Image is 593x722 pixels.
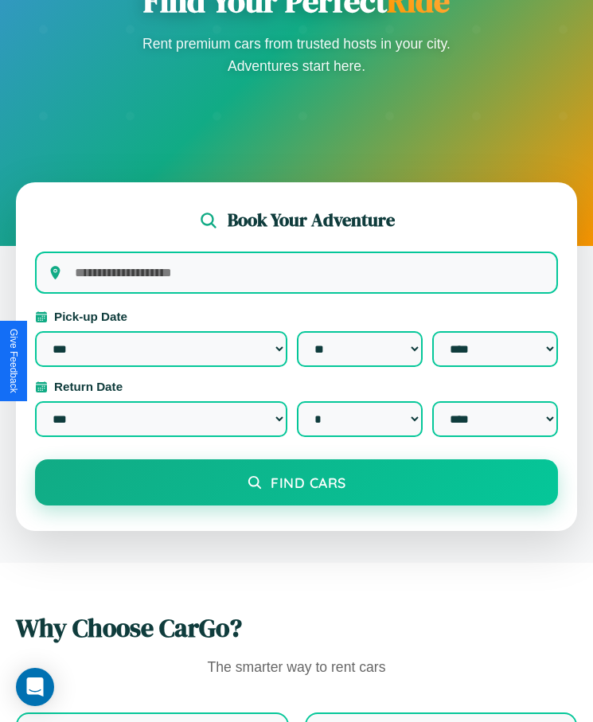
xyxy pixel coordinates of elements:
label: Pick-up Date [35,310,558,323]
h2: Why Choose CarGo? [16,611,577,646]
button: Find Cars [35,459,558,505]
p: The smarter way to rent cars [16,655,577,681]
div: Give Feedback [8,329,19,393]
label: Return Date [35,380,558,393]
h2: Book Your Adventure [228,208,395,232]
p: Rent premium cars from trusted hosts in your city. Adventures start here. [138,33,456,77]
div: Open Intercom Messenger [16,668,54,706]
